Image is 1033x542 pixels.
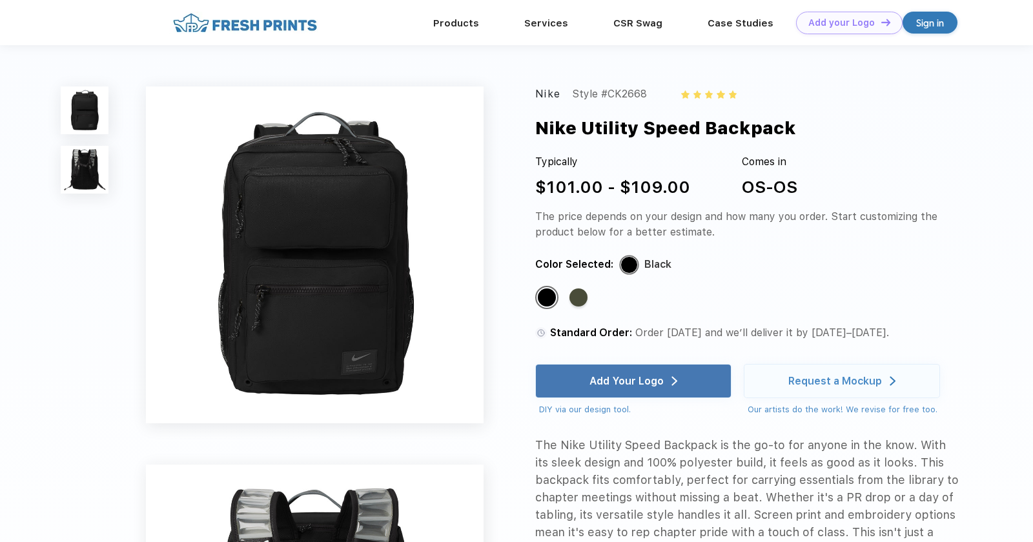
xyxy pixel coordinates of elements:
img: yellow_star.svg [717,90,724,98]
div: Sign in [916,15,944,30]
a: Sign in [903,12,957,34]
div: Nike [535,86,561,102]
img: func=resize&h=100 [61,86,108,134]
div: Typically [535,154,690,170]
img: func=resize&h=640 [146,86,483,423]
div: Color Selected: [535,257,613,272]
a: Products [433,17,479,29]
img: DT [881,19,890,26]
div: DIY via our design tool. [539,403,731,416]
div: $101.00 - $109.00 [535,174,690,199]
img: yellow_star.svg [705,90,713,98]
img: yellow_star.svg [681,90,689,98]
img: fo%20logo%202.webp [169,12,321,34]
img: func=resize&h=100 [61,146,108,194]
div: Comes in [742,154,797,170]
img: yellow_star.svg [729,90,737,98]
div: Cargo Khaki [569,288,588,306]
div: Add your Logo [808,17,875,28]
span: Standard Order: [550,326,632,339]
img: standard order [535,327,547,339]
div: Black [538,288,556,306]
div: Add Your Logo [589,375,664,388]
img: yellow_star.svg [693,90,701,98]
img: white arrow [890,376,895,386]
div: The price depends on your design and how many you order. Start customizing the product below for ... [535,209,959,240]
div: Our artists do the work! We revise for free too. [748,403,940,416]
div: Nike Utility Speed Backpack [535,115,796,141]
div: Request a Mockup [788,375,882,388]
div: OS-OS [742,174,797,199]
img: white arrow [671,376,677,386]
span: Order [DATE] and we’ll deliver it by [DATE]–[DATE]. [635,326,889,339]
div: Black [644,257,671,272]
div: Style #CK2668 [572,86,647,102]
